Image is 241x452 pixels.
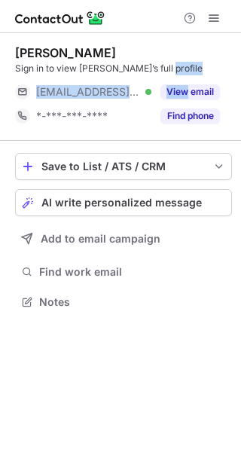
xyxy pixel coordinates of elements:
button: Find work email [15,261,232,282]
button: save-profile-one-click [15,153,232,180]
span: Notes [39,295,226,309]
span: AI write personalized message [41,197,202,209]
button: Reveal Button [160,108,220,124]
button: Add to email campaign [15,225,232,252]
span: Add to email campaign [41,233,160,245]
button: Notes [15,292,232,313]
div: Sign in to view [PERSON_NAME]’s full profile [15,62,232,75]
div: [PERSON_NAME] [15,45,116,60]
img: ContactOut v5.3.10 [15,9,105,27]
button: AI write personalized message [15,189,232,216]
div: Save to List / ATS / CRM [41,160,206,173]
span: [EMAIL_ADDRESS][DOMAIN_NAME] [36,85,140,99]
span: Find work email [39,265,226,279]
button: Reveal Button [160,84,220,99]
